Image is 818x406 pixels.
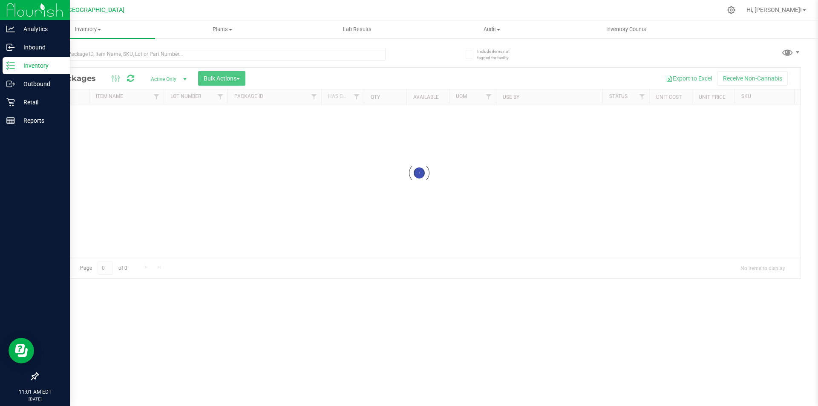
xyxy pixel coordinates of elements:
span: Audit [425,26,559,33]
inline-svg: Retail [6,98,15,107]
a: Audit [424,20,559,38]
span: GA2 - [GEOGRAPHIC_DATA] [49,6,124,14]
p: [DATE] [4,396,66,402]
a: Lab Results [290,20,424,38]
p: Reports [15,115,66,126]
inline-svg: Inbound [6,43,15,52]
span: Include items not tagged for facility [477,48,520,61]
span: Plants [156,26,289,33]
p: Inbound [15,42,66,52]
p: Retail [15,97,66,107]
inline-svg: Reports [6,116,15,125]
a: Inventory Counts [559,20,694,38]
span: Inventory [20,26,155,33]
a: Plants [155,20,290,38]
inline-svg: Analytics [6,25,15,33]
p: Outbound [15,79,66,89]
span: Inventory Counts [595,26,658,33]
span: Lab Results [331,26,383,33]
iframe: Resource center [9,338,34,363]
span: Hi, [PERSON_NAME]! [746,6,802,13]
inline-svg: Outbound [6,80,15,88]
p: Analytics [15,24,66,34]
a: Inventory [20,20,155,38]
input: Search Package ID, Item Name, SKU, Lot or Part Number... [37,48,386,60]
div: Manage settings [726,6,737,14]
p: Inventory [15,60,66,71]
p: 11:01 AM EDT [4,388,66,396]
inline-svg: Inventory [6,61,15,70]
